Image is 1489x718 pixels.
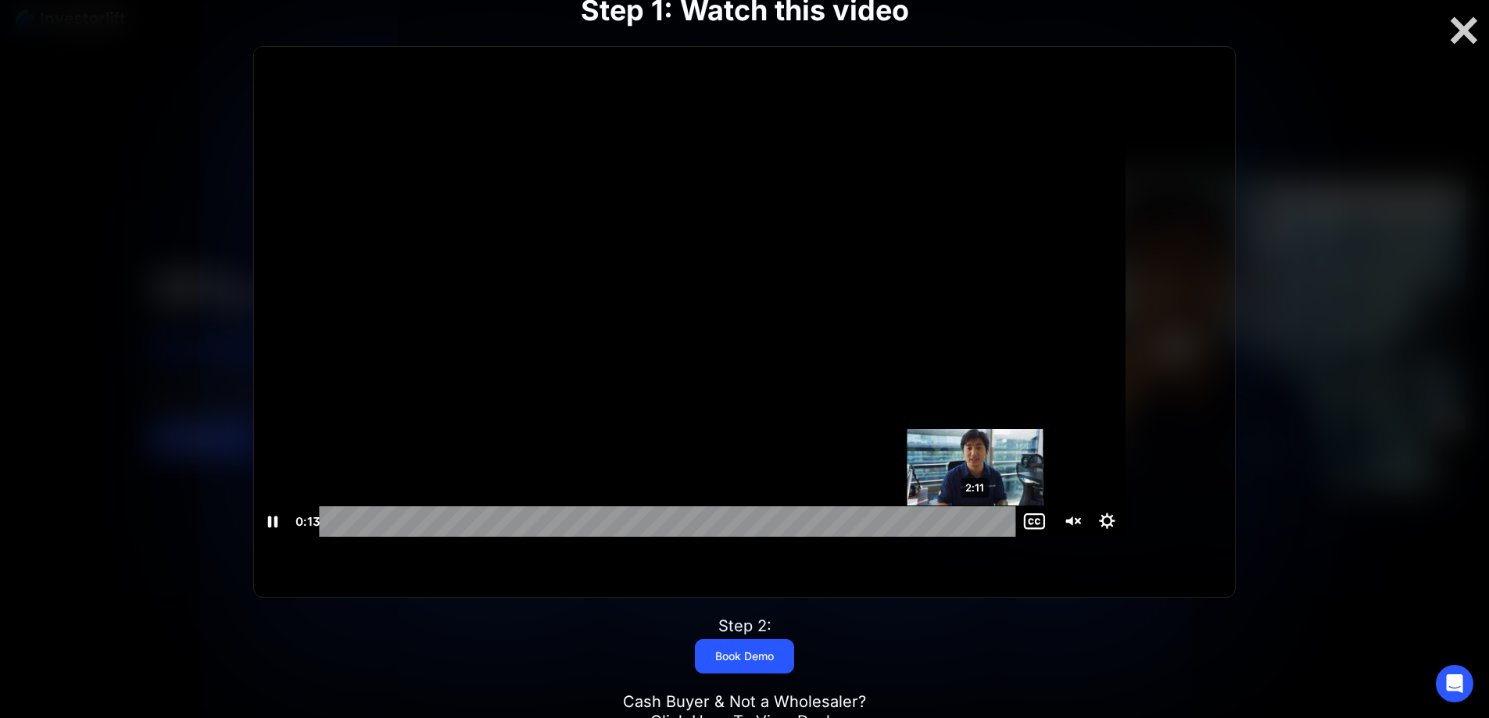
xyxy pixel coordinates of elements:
[1017,506,1053,537] button: Show captions menu
[254,506,290,537] button: Pause
[1053,506,1089,537] button: Unmute
[718,616,771,636] div: Step 2:
[333,506,1008,537] div: Playbar
[695,639,794,673] a: Book Demo
[1090,506,1126,537] button: Show settings menu
[1436,665,1473,702] div: Open Intercom Messenger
